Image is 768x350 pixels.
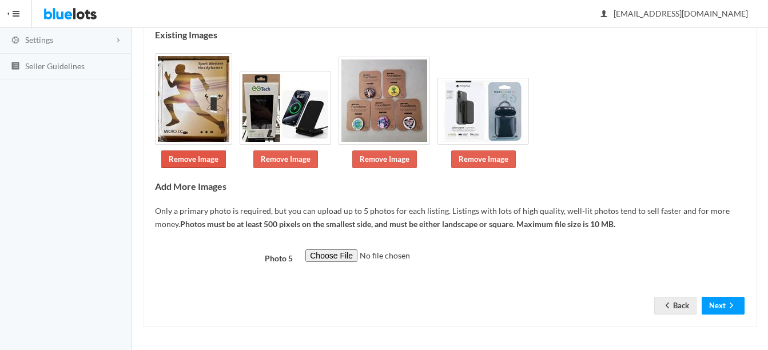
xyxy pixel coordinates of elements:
[437,78,529,145] img: 87f77f14-e1da-4fad-9697-11d834288989-1756398590.jpg
[10,35,21,46] ion-icon: cog
[352,150,417,168] a: Remove Image
[253,150,318,168] a: Remove Image
[662,301,673,312] ion-icon: arrow back
[601,9,748,18] span: [EMAIL_ADDRESS][DOMAIN_NAME]
[598,9,610,20] ion-icon: person
[149,249,299,265] label: Photo 5
[155,53,232,145] img: 9feb5914-71f0-418a-99bc-ddd7de679ec1-1756398261.jpg
[339,57,430,145] img: f7629cee-c87e-4ae6-bfe2-dd38e4909717-1756398262.jpg
[10,61,21,72] ion-icon: list box
[25,35,53,45] span: Settings
[180,219,615,229] b: Photos must be at least 500 pixels on the smallest side, and must be either landscape or square. ...
[726,301,737,312] ion-icon: arrow forward
[155,205,745,230] p: Only a primary photo is required, but you can upload up to 5 photos for each listing. Listings wi...
[161,150,226,168] a: Remove Image
[155,181,745,192] h4: Add More Images
[451,150,516,168] a: Remove Image
[702,297,745,315] button: Nextarrow forward
[240,71,331,145] img: c41d02d1-b92c-44ca-9fdb-e6e22cd9c539-1756398261.jpg
[155,30,745,40] h4: Existing Images
[654,297,697,315] a: arrow backBack
[25,61,85,71] span: Seller Guidelines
